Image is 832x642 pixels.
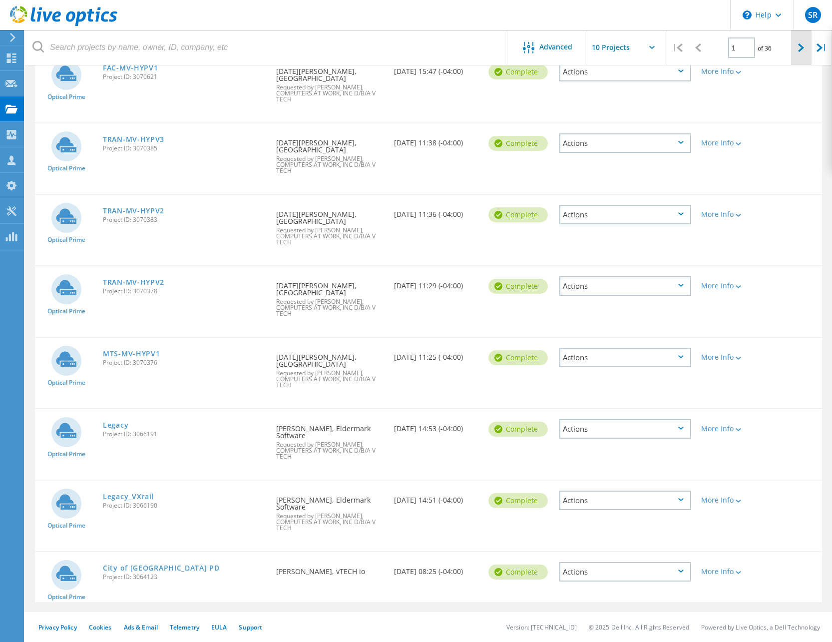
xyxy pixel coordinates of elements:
span: Project ID: 3070385 [103,145,266,151]
span: Optical Prime [47,165,85,171]
div: [PERSON_NAME], Eldermark Software [271,409,389,470]
div: Actions [559,62,691,81]
span: Requested by [PERSON_NAME], COMPUTERS AT WORK, INC D/B/A V TECH [276,513,384,531]
div: Complete [488,279,548,294]
div: [DATE] 08:25 (-04:00) [389,552,483,585]
span: Project ID: 3070376 [103,360,266,366]
span: Optical Prime [47,380,85,386]
a: Legacy_VXrail [103,493,154,500]
li: Powered by Live Optics, a Dell Technology [701,623,820,632]
a: Privacy Policy [38,623,77,632]
div: Complete [488,493,548,508]
div: [DATE][PERSON_NAME], [GEOGRAPHIC_DATA] [271,338,389,398]
a: TRAN-MV-HYPV2 [103,207,164,214]
div: More Info [701,568,754,575]
span: Project ID: 3070621 [103,74,266,80]
li: Version: [TECHNICAL_ID] [506,623,577,632]
div: More Info [701,425,754,432]
span: Requested by [PERSON_NAME], COMPUTERS AT WORK, INC D/B/A V TECH [276,84,384,102]
li: © 2025 Dell Inc. All Rights Reserved [589,623,689,632]
div: Complete [488,565,548,580]
div: [DATE][PERSON_NAME], [GEOGRAPHIC_DATA] [271,195,389,255]
span: SR [808,11,818,19]
span: Optical Prime [47,594,85,600]
span: Project ID: 3070383 [103,217,266,223]
div: [DATE][PERSON_NAME], [GEOGRAPHIC_DATA] [271,123,389,184]
a: Ads & Email [124,623,158,632]
div: [DATE] 11:29 (-04:00) [389,266,483,299]
div: More Info [701,282,754,289]
a: Cookies [89,623,112,632]
span: Optical Prime [47,308,85,314]
span: Project ID: 3066190 [103,503,266,509]
div: [DATE] 11:36 (-04:00) [389,195,483,228]
span: Optical Prime [47,523,85,529]
div: Actions [559,276,691,296]
div: [PERSON_NAME], Eldermark Software [271,481,389,541]
div: Actions [559,562,691,582]
div: More Info [701,354,754,361]
div: Complete [488,350,548,365]
span: of 36 [758,44,772,52]
div: More Info [701,211,754,218]
a: TRAN-MV-HYPV3 [103,136,164,143]
a: Telemetry [170,623,199,632]
div: [DATE] 15:47 (-04:00) [389,52,483,85]
a: Legacy [103,422,128,429]
a: MTS-MV-HYPV1 [103,350,160,357]
div: [PERSON_NAME], vTECH io [271,552,389,585]
span: Project ID: 3066191 [103,431,266,437]
div: [DATE] 14:51 (-04:00) [389,481,483,514]
a: TRAN-MV-HYPV2 [103,279,164,286]
span: Advanced [539,43,572,50]
div: [DATE][PERSON_NAME], [GEOGRAPHIC_DATA] [271,266,389,327]
span: Requested by [PERSON_NAME], COMPUTERS AT WORK, INC D/B/A V TECH [276,299,384,317]
div: | [667,30,688,65]
span: Project ID: 3064123 [103,574,266,580]
div: More Info [701,497,754,504]
div: Actions [559,491,691,510]
span: Requested by [PERSON_NAME], COMPUTERS AT WORK, INC D/B/A V TECH [276,370,384,388]
div: Actions [559,205,691,224]
div: [DATE] 14:53 (-04:00) [389,409,483,442]
svg: \n [743,10,752,19]
div: More Info [701,139,754,146]
div: Complete [488,64,548,79]
div: More Info [701,68,754,75]
span: Project ID: 3070378 [103,288,266,294]
span: Optical Prime [47,237,85,243]
span: Requested by [PERSON_NAME], COMPUTERS AT WORK, INC D/B/A V TECH [276,227,384,245]
div: [DATE] 11:38 (-04:00) [389,123,483,156]
div: Complete [488,422,548,437]
div: Complete [488,136,548,151]
span: Optical Prime [47,94,85,100]
div: | [812,30,832,65]
a: Support [239,623,262,632]
div: Actions [559,348,691,367]
a: EULA [211,623,227,632]
span: Optical Prime [47,451,85,457]
div: [DATE] 11:25 (-04:00) [389,338,483,371]
a: City of [GEOGRAPHIC_DATA] PD [103,565,220,572]
div: Actions [559,133,691,153]
span: Requested by [PERSON_NAME], COMPUTERS AT WORK, INC D/B/A V TECH [276,156,384,174]
div: Complete [488,207,548,222]
input: Search projects by name, owner, ID, company, etc [25,30,508,65]
div: [DATE][PERSON_NAME], [GEOGRAPHIC_DATA] [271,52,389,112]
div: Actions [559,419,691,439]
span: Requested by [PERSON_NAME], COMPUTERS AT WORK, INC D/B/A V TECH [276,442,384,460]
a: FAC-MV-HYPV1 [103,64,158,71]
a: Live Optics Dashboard [10,21,117,28]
